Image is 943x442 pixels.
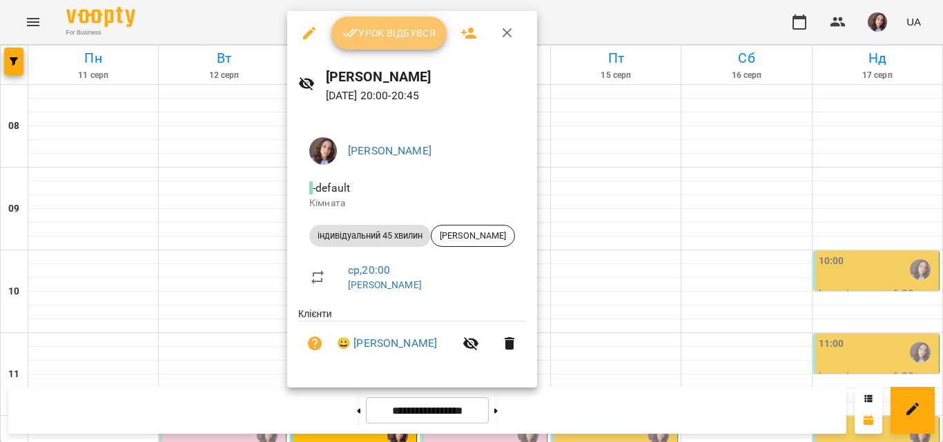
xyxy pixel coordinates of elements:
[309,137,337,165] img: 8e6d9769290247367f0f90eeedd3a5ee.jpg
[342,25,436,41] span: Урок відбувся
[337,335,437,352] a: 😀 [PERSON_NAME]
[309,181,353,194] span: - default
[431,230,514,242] span: [PERSON_NAME]
[348,144,431,157] a: [PERSON_NAME]
[348,279,422,290] a: [PERSON_NAME]
[309,197,515,210] p: Кімната
[348,263,390,277] a: ср , 20:00
[326,66,526,88] h6: [PERSON_NAME]
[309,230,431,242] span: індивідуальний 45 хвилин
[298,307,526,371] ul: Клієнти
[431,225,515,247] div: [PERSON_NAME]
[326,88,526,104] p: [DATE] 20:00 - 20:45
[298,327,331,360] button: Візит ще не сплачено. Додати оплату?
[331,17,447,50] button: Урок відбувся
